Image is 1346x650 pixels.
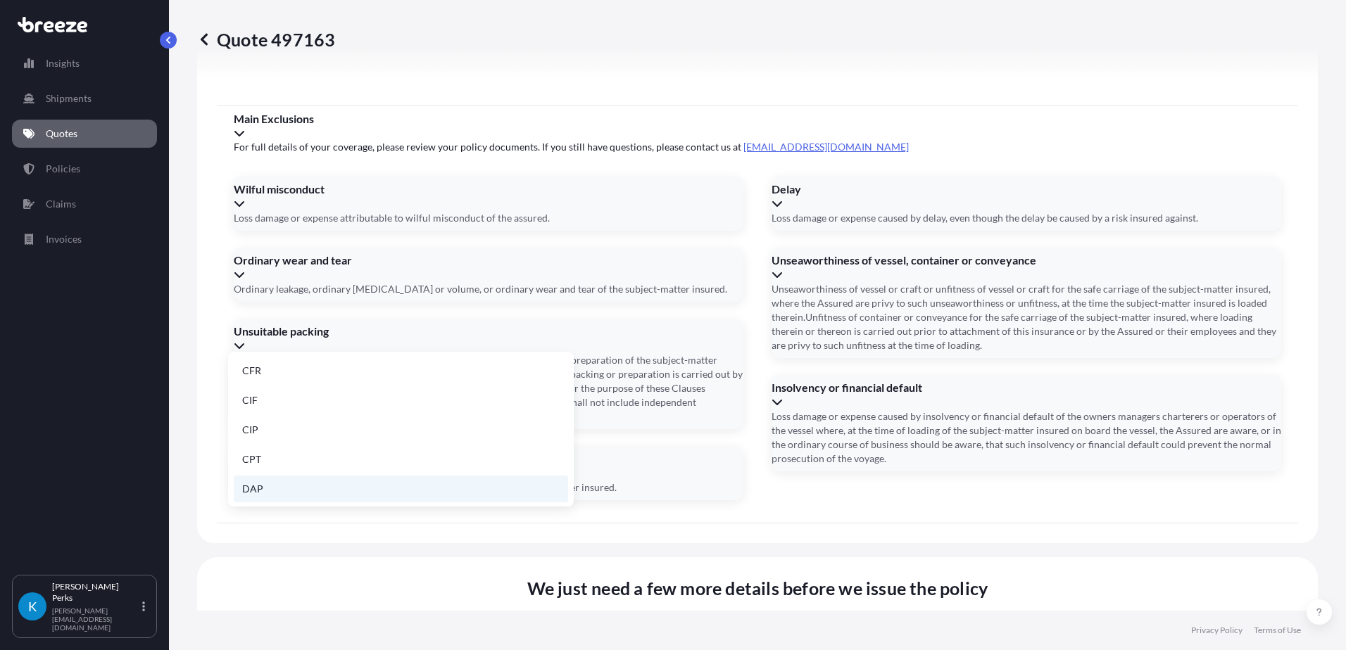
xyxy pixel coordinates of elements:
p: Shipments [46,91,92,106]
span: K [28,599,37,613]
p: Policies [46,162,80,176]
span: Insolvency or financial default [772,381,1281,395]
li: CIP [234,416,568,443]
div: Unseaworthiness of vessel, container or conveyance [772,253,1281,281]
div: Unsuitable packing [234,324,743,352]
span: Unseaworthiness of vessel, container or conveyance [772,253,1281,267]
li: CFR [234,357,568,384]
a: Policies [12,155,157,183]
span: Loss damage or expense attributable to wilful misconduct of the assured. [234,211,550,225]
p: Claims [46,197,76,211]
a: Invoices [12,225,157,253]
p: Insights [46,56,80,70]
span: Wilful misconduct [234,182,743,196]
span: Main Exclusions [234,112,1281,126]
span: Unsuitable packing [234,324,743,338]
li: CPT [234,446,568,473]
li: DDP [234,505,568,532]
span: Ordinary wear and tear [234,253,743,267]
a: Claims [12,190,157,218]
p: [PERSON_NAME][EMAIL_ADDRESS][DOMAIN_NAME] [52,606,139,632]
a: Terms of Use [1254,625,1301,636]
p: Quote 497163 [197,28,335,51]
a: Quotes [12,120,157,148]
span: Delay [772,182,1281,196]
span: Loss damage or expense caused by insolvency or financial default of the owners managers charterer... [772,409,1281,466]
div: Insolvency or financial default [772,381,1281,409]
div: Main Exclusions [234,112,1281,140]
span: Unseaworthiness of vessel or craft or unfitness of vessel or craft for the safe carriage of the s... [772,282,1281,352]
div: Delay [772,182,1281,210]
span: We just need a few more details before we issue the policy [527,577,988,599]
a: [EMAIL_ADDRESS][DOMAIN_NAME] [743,141,909,153]
div: Wilful misconduct [234,182,743,210]
span: Loss damage or expense caused by delay, even though the delay be caused by a risk insured against. [772,211,1198,225]
a: Shipments [12,84,157,113]
p: Quotes [46,127,77,141]
div: Ordinary wear and tear [234,253,743,281]
li: DAP [234,476,568,502]
span: For full details of your coverage, please review your policy documents. If you still have questio... [234,140,1281,154]
span: Ordinary leakage, ordinary [MEDICAL_DATA] or volume, or ordinary wear and tear of the subject-mat... [234,282,727,296]
a: Privacy Policy [1191,625,1243,636]
a: Insights [12,49,157,77]
p: Invoices [46,232,82,246]
li: CIF [234,387,568,414]
p: [PERSON_NAME] Perks [52,581,139,604]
